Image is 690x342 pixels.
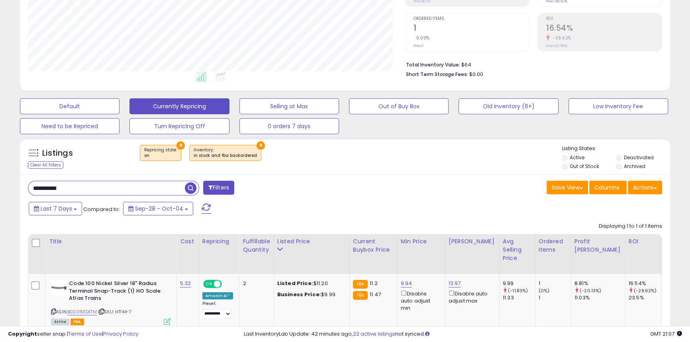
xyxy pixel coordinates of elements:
[243,237,270,254] div: Fulfillable Quantity
[203,181,234,195] button: Filters
[568,98,668,114] button: Low Inventory Fee
[449,279,461,287] a: 13.97
[221,281,233,287] span: OFF
[20,98,120,114] button: Default
[353,291,368,300] small: FBA
[353,237,394,254] div: Current Buybox Price
[277,279,314,287] b: Listed Price:
[459,98,558,114] button: Old Inventory (6+)
[202,301,233,319] div: Preset:
[8,330,138,338] div: seller snap | |
[176,141,185,150] button: ×
[629,237,658,246] div: ROI
[414,43,423,48] small: Prev: 1
[539,237,568,254] div: Ordered Items
[68,330,102,338] a: Terms of Use
[129,118,229,134] button: Turn Repricing Off
[539,280,571,287] div: 1
[634,287,657,294] small: (-29.62%)
[28,161,63,169] div: Clear All Filters
[508,287,528,294] small: (-11.83%)
[277,291,343,298] div: $9.99
[594,184,619,192] span: Columns
[370,279,378,287] span: 11.2
[239,98,339,114] button: Selling at Max
[243,280,267,287] div: 2
[20,118,120,134] button: Need to be Repriced
[580,287,601,294] small: (-20.13%)
[41,205,72,213] span: Last 7 Days
[239,118,339,134] button: 0 orders 7 days
[69,280,166,304] b: Code 100 Nickel Silver 18" Radius Terminal Snap-Track (1) HO Scale Atlas Trains
[144,147,177,159] span: Repricing state :
[406,61,460,68] b: Total Inventory Value:
[570,163,599,170] label: Out of Stock
[550,35,571,41] small: -29.62%
[629,280,661,287] div: 16.54%
[194,147,257,159] span: Inventory :
[629,294,661,301] div: 23.5%
[144,153,177,158] div: on
[353,330,395,338] a: 22 active listings
[414,23,529,34] h2: 1
[503,237,532,262] div: Avg Selling Price
[539,294,571,301] div: 1
[180,237,196,246] div: Cost
[51,319,69,325] span: All listings currently available for purchase on Amazon
[546,17,662,21] span: ROI
[277,237,346,246] div: Listed Price
[624,154,654,161] label: Deactivated
[406,71,468,78] b: Short Term Storage Fees:
[51,280,171,324] div: ASIN:
[546,43,567,48] small: Prev: 23.50%
[650,330,682,338] span: 2025-10-12 21:07 GMT
[401,289,439,312] div: Disable auto adjust min
[547,181,588,194] button: Save View
[562,145,670,152] p: Listing States:
[370,291,381,298] span: 11.47
[546,23,662,34] h2: 16.54%
[277,280,343,287] div: $11.20
[599,223,662,230] div: Displaying 1 to 1 of 1 items
[244,330,682,338] div: Last InventoryLab Update: 42 minutes ago, not synced.
[103,330,138,338] a: Privacy Policy
[98,309,131,315] span: | SKU: HT144-7
[29,202,82,215] button: Last 7 Days
[353,280,368,289] small: FBA
[123,202,193,215] button: Sep-28 - Oct-04
[180,279,191,287] a: 5.32
[414,35,429,41] small: 0.00%
[51,280,67,296] img: 41yXxCbZ5nL._SL40_.jpg
[49,237,173,246] div: Title
[257,141,265,150] button: ×
[574,237,622,254] div: Profit [PERSON_NAME]
[42,148,73,159] h5: Listings
[503,280,535,287] div: 9.99
[449,289,493,305] div: Disable auto adjust max
[628,181,662,194] button: Actions
[503,294,535,301] div: 11.33
[539,287,550,294] small: (0%)
[202,237,236,246] div: Repricing
[469,70,483,78] span: $0.00
[570,154,584,161] label: Active
[406,59,656,69] li: $64
[574,280,625,287] div: 8.81%
[414,17,529,21] span: Ordered Items
[277,291,321,298] b: Business Price:
[624,163,645,170] label: Archived
[574,294,625,301] div: 11.03%
[589,181,627,194] button: Columns
[194,153,257,158] div: in stock and fba backordered
[135,205,183,213] span: Sep-28 - Oct-04
[8,330,37,338] strong: Copyright
[349,98,449,114] button: Out of Buy Box
[129,98,229,114] button: Currently Repricing
[202,292,233,299] div: Amazon AI *
[401,279,412,287] a: 9.94
[67,309,97,315] a: B0006KSKTM
[401,237,442,246] div: Min Price
[449,237,496,246] div: [PERSON_NAME]
[204,281,214,287] span: ON
[83,205,120,213] span: Compared to:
